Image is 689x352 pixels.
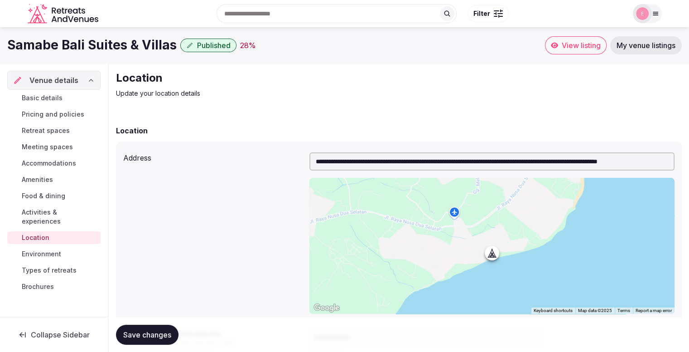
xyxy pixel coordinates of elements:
[7,141,101,153] a: Meeting spaces
[7,124,101,137] a: Retreat spaces
[7,280,101,293] a: Brochures
[7,190,101,202] a: Food & dining
[180,39,236,52] button: Published
[545,36,607,54] a: View listing
[312,302,342,314] a: Open this area in Google Maps (opens a new window)
[312,302,342,314] img: Google
[22,208,97,226] span: Activities & experiences
[7,173,101,186] a: Amenities
[7,36,177,54] h1: Samabe Bali Suites & Villas
[116,89,420,98] p: Update your location details
[7,157,101,170] a: Accommodations
[240,40,256,51] div: 28 %
[197,41,231,50] span: Published
[31,330,90,339] span: Collapse Sidebar
[610,36,682,54] a: My venue listings
[28,4,100,24] a: Visit the homepage
[534,308,573,314] button: Keyboard shortcuts
[7,231,101,244] a: Location
[22,249,61,259] span: Environment
[7,92,101,104] a: Basic details
[28,4,100,24] svg: Retreats and Venues company logo
[22,110,84,119] span: Pricing and policies
[22,175,53,184] span: Amenities
[636,308,672,313] a: Report a map error
[7,206,101,228] a: Activities & experiences
[22,233,49,242] span: Location
[29,75,78,86] span: Venue details
[617,308,630,313] a: Terms
[7,264,101,277] a: Types of retreats
[22,266,77,275] span: Types of retreats
[123,330,171,339] span: Save changes
[116,125,148,136] h2: Location
[123,149,302,163] div: Address
[473,9,490,18] span: Filter
[7,325,101,345] button: Collapse Sidebar
[22,93,63,103] span: Basic details
[22,126,70,135] span: Retreat spaces
[617,41,675,50] span: My venue listings
[636,7,649,20] img: events3
[22,159,76,168] span: Accommodations
[240,40,256,51] button: 28%
[7,248,101,260] a: Environment
[7,108,101,121] a: Pricing and policies
[22,282,54,291] span: Brochures
[578,308,612,313] span: Map data ©2025
[467,5,509,22] button: Filter
[116,71,420,85] h2: Location
[22,142,73,152] span: Meeting spaces
[22,191,65,200] span: Food & dining
[116,325,178,345] button: Save changes
[562,41,601,50] span: View listing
